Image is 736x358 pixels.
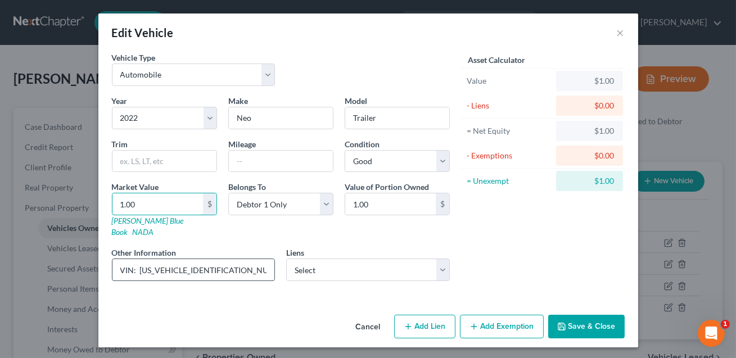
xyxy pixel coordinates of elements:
input: 0.00 [112,193,203,215]
input: -- [229,151,333,172]
div: - Exemptions [467,150,552,161]
div: $ [203,193,216,215]
div: Edit Vehicle [112,25,174,40]
input: ex. LS, LT, etc [112,151,216,172]
div: $1.00 [565,175,614,187]
button: Save & Close [548,315,625,338]
div: $0.00 [565,100,614,111]
label: Condition [345,138,380,150]
label: Mileage [228,138,256,150]
div: = Net Equity [467,125,552,137]
div: $1.00 [565,125,614,137]
label: Asset Calculator [468,54,525,66]
label: Value of Portion Owned [345,181,429,193]
div: - Liens [467,100,552,111]
a: NADA [133,227,154,237]
input: ex. Nissan [229,107,333,129]
button: Cancel [347,316,390,338]
label: Model [345,95,367,107]
a: [PERSON_NAME] Blue Book [112,216,184,237]
button: Add Exemption [460,315,544,338]
div: Value [467,75,552,87]
div: $1.00 [565,75,614,87]
label: Year [112,95,128,107]
span: Make [228,96,248,106]
button: × [617,26,625,39]
div: $0.00 [565,150,614,161]
button: Add Lien [394,315,455,338]
div: = Unexempt [467,175,552,187]
label: Vehicle Type [112,52,156,64]
div: $ [436,193,449,215]
label: Other Information [112,247,177,259]
label: Liens [286,247,304,259]
input: ex. Altima [345,107,449,129]
label: Trim [112,138,128,150]
label: Market Value [112,181,159,193]
input: (optional) [112,259,275,280]
iframe: Intercom live chat [698,320,725,347]
input: 0.00 [345,193,436,215]
span: 1 [721,320,730,329]
span: Belongs To [228,182,266,192]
